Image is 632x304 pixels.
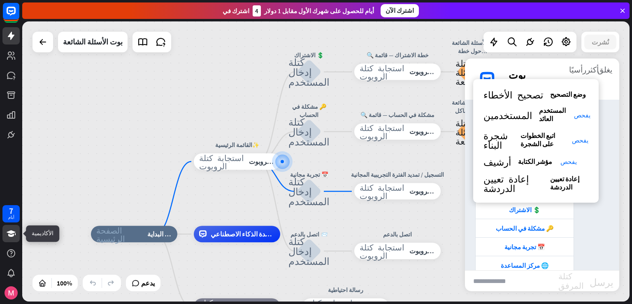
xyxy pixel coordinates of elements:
[264,7,374,15] font: أيام للحصول على شهرك الأول مقابل 1 دولار
[574,112,590,118] font: يفحص
[215,141,259,149] font: ✨القائمة الرئيسية
[211,230,281,238] font: مساعدة الذكاء الاصطناعي
[592,38,609,46] font: نُشرت
[292,103,326,119] font: 🔑 مشكلة في الحساب
[288,176,330,206] font: كتلة إدخال المستخدم
[223,7,249,15] font: اشترك في
[409,187,453,196] font: استجابة الروبوت
[288,117,330,147] font: كتلة إدخال المستخدم
[483,89,543,99] font: تصحيح الأخطاء
[539,106,566,123] font: المستخدم العائد
[590,276,613,286] font: يرسل
[572,137,588,143] font: يفحص
[550,90,586,98] font: وضع التصحيح
[520,131,555,148] font: اتبع الخطوات على الشجرة
[584,35,616,49] button: نُشرت
[509,206,541,214] font: 💲 الاشتراك
[452,99,490,123] font: الأسئلة الشائعة حول مشاكل الحساب
[290,171,328,179] font: 📅 تجربة مجانية
[560,158,577,164] font: يفحص
[386,7,414,14] font: اشترك الآن
[351,171,444,179] font: التسجيل / تمديد الفترة التجريبية المجانية
[558,271,584,289] font: كتلة المرفق
[455,58,484,86] font: كتلة الأسئلة الشائعة
[360,64,404,80] font: استجابة كتلة الروبوت
[483,173,529,192] font: إعادة تعيين الدردشة
[367,52,429,59] font: خطة الاشتراك — قائمة 🔍
[597,65,612,73] font: يغلق
[483,157,511,166] font: أرشيف
[455,118,484,145] font: كتلة الأسئلة الشائعة
[483,130,508,149] font: شجرة البناء
[8,215,14,220] font: أيام
[288,57,330,87] font: كتلة إدخال المستخدم
[501,262,549,269] font: 🌐 مركز المساعدة
[496,224,554,232] font: 🔑 مشكلة في الحساب
[63,37,123,47] font: بوت الأسئلة الشائعة
[360,112,434,119] font: مشكلة في الحساب — قائمة 🔍
[96,226,125,242] font: الصفحة الرئيسية_2
[255,7,258,15] font: 4
[199,153,244,170] font: استجابة كتلة الروبوت
[518,157,552,166] font: مؤشر الكتابة
[7,3,31,28] button: افتح أداة الدردشة المباشرة
[569,65,599,73] font: أكثر_رأسيًا
[409,247,453,255] font: استجابة الروبوت
[504,243,545,251] font: 📅 تجربة مجانية
[360,243,404,260] font: استجابة كتلة الروبوت
[249,157,293,166] font: استجابة الروبوت
[147,230,179,238] font: نقطة البداية
[9,206,13,216] font: 7
[360,124,404,140] font: استجابة كتلة الروبوت
[63,32,123,52] div: بوت الأسئلة الشائعة
[509,69,526,82] font: بوت
[383,231,412,239] font: اتصل بالدعم
[409,128,453,136] font: استجابة الروبوت
[288,236,330,266] font: كتلة إدخال المستخدم
[409,68,453,76] font: استجابة الروبوت
[452,40,488,63] font: الأسئلة الشائعة حول خطة الاشتراك
[57,279,72,287] font: 100%
[294,52,324,59] font: 💲 الاشتراك
[360,183,404,200] font: استجابة كتلة الروبوت
[328,287,363,294] font: رسالة احتياطية
[290,231,328,239] font: 📨 اتصل بالدعم
[483,110,532,119] font: المستخدمين
[141,279,155,287] font: يدعم
[550,175,579,191] font: إعادة تعيين الدردشة
[2,205,20,222] a: 7 أيام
